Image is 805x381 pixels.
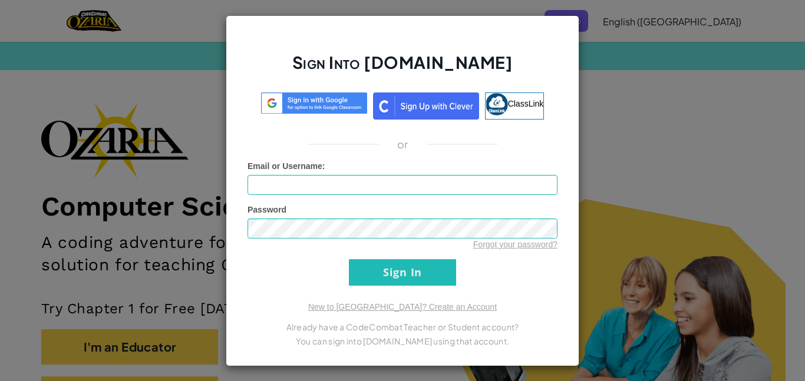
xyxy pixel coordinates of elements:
span: Password [248,205,286,214]
p: You can sign into [DOMAIN_NAME] using that account. [248,334,557,348]
input: Sign In [349,259,456,286]
span: ClassLink [508,98,544,108]
img: classlink-logo-small.png [486,93,508,115]
a: New to [GEOGRAPHIC_DATA]? Create an Account [308,302,497,312]
p: or [397,137,408,151]
img: clever_sso_button@2x.png [373,92,479,120]
p: Already have a CodeCombat Teacher or Student account? [248,320,557,334]
img: log-in-google-sso.svg [261,92,367,114]
h2: Sign Into [DOMAIN_NAME] [248,51,557,85]
a: Forgot your password? [473,240,557,249]
span: Email or Username [248,161,322,171]
label: : [248,160,325,172]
